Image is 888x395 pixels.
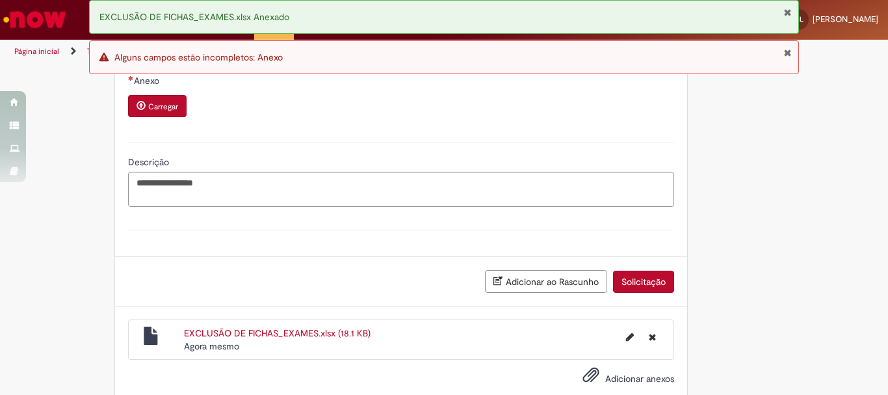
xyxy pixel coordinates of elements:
[1,7,68,33] img: ServiceNow
[128,172,674,207] textarea: Descrição
[128,156,172,168] span: Descrição
[783,48,792,58] button: Fechar Notificação
[605,374,674,385] span: Adicionar anexos
[148,102,178,112] small: Carregar
[87,46,156,57] a: Todos os Catálogos
[618,327,642,347] button: Editar nome de arquivo EXCLUSÃO DE FICHAS_EXAMES.xlsx
[184,327,371,339] a: EXCLUSÃO DE FICHAS_EXAMES.xlsx (18.1 KB)
[114,51,283,63] span: Alguns campos estão incompletos: Anexo
[14,46,59,57] a: Página inicial
[613,271,674,293] button: Solicitação
[184,340,239,352] time: 29/09/2025 10:19:42
[10,40,582,64] ul: Trilhas de página
[641,327,664,347] button: Excluir EXCLUSÃO DE FICHAS_EXAMES.xlsx
[783,7,792,18] button: Fechar Notificação
[128,95,187,117] button: Carregar anexo de Anexo Required
[184,340,239,352] span: Agora mesmo
[579,363,603,393] button: Adicionar anexos
[813,14,878,25] span: [PERSON_NAME]
[485,270,607,293] button: Adicionar ao Rascunho
[134,75,162,87] span: Anexo
[99,11,289,23] span: EXCLUSÃO DE FICHAS_EXAMES.xlsx Anexado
